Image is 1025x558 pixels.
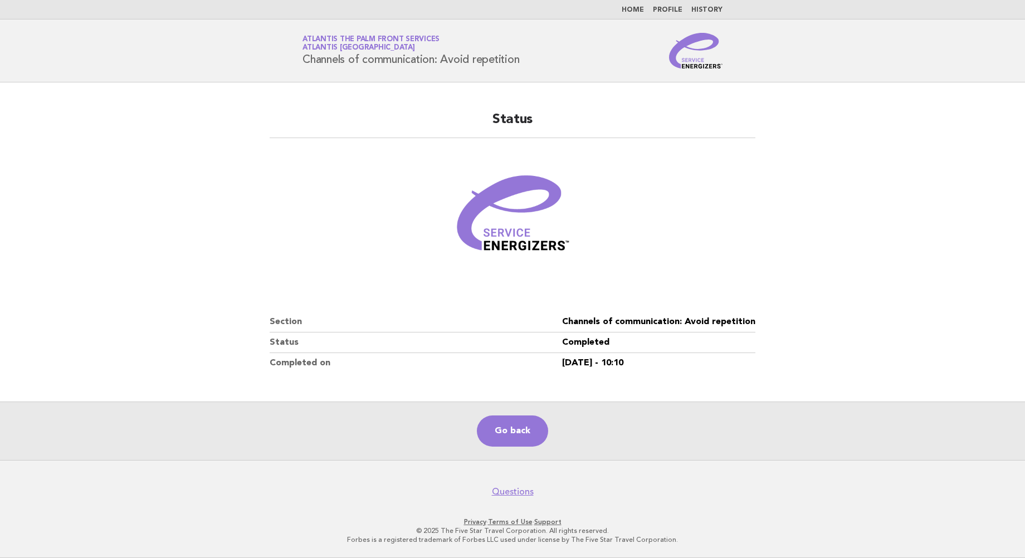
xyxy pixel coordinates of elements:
a: Privacy [464,518,486,526]
p: © 2025 The Five Star Travel Corporation. All rights reserved. [172,526,853,535]
a: History [691,7,723,13]
dd: Completed [562,332,755,353]
dt: Completed on [270,353,562,373]
a: Home [622,7,644,13]
dd: [DATE] - 10:10 [562,353,755,373]
img: Verified [446,151,579,285]
h1: Channels of communication: Avoid repetition [302,36,519,65]
a: Go back [477,415,548,447]
p: · · [172,517,853,526]
dt: Status [270,332,562,353]
a: Atlantis The Palm Front ServicesAtlantis [GEOGRAPHIC_DATA] [302,36,440,51]
dt: Section [270,312,562,332]
a: Questions [492,486,534,497]
a: Support [534,518,562,526]
p: Forbes is a registered trademark of Forbes LLC used under license by The Five Star Travel Corpora... [172,535,853,544]
span: Atlantis [GEOGRAPHIC_DATA] [302,45,415,52]
a: Terms of Use [488,518,533,526]
h2: Status [270,111,755,138]
dd: Channels of communication: Avoid repetition [562,312,755,332]
img: Service Energizers [669,33,723,68]
a: Profile [653,7,682,13]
